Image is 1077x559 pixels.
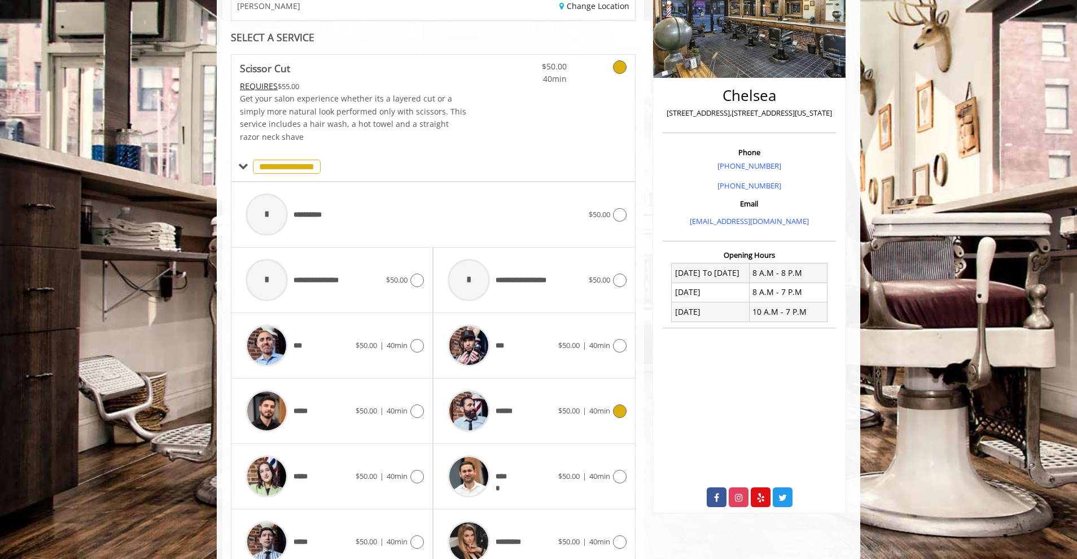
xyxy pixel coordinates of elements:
span: $50.00 [356,340,377,350]
span: | [380,536,384,547]
span: $50.00 [558,340,580,350]
span: 40min [500,73,567,85]
td: [DATE] [672,302,750,322]
span: | [583,406,586,416]
span: $50.00 [589,209,610,219]
span: 40min [589,406,610,416]
span: 40min [387,340,408,350]
td: [DATE] To [DATE] [672,263,750,283]
span: | [380,471,384,481]
span: 40min [387,406,408,416]
a: [EMAIL_ADDRESS][DOMAIN_NAME] [690,216,809,226]
h3: Opening Hours [663,251,836,259]
span: 40min [387,536,408,547]
p: Get your salon experience whether its a layered cut or a simply more natural look performed only ... [240,93,467,143]
span: $50.00 [558,471,580,481]
td: [DATE] [672,283,750,302]
td: 8 A.M - 7 P.M [749,283,827,302]
span: | [583,536,586,547]
span: 40min [589,536,610,547]
span: | [380,340,384,350]
td: 10 A.M - 7 P.M [749,302,827,322]
span: $50.00 [558,536,580,547]
span: $50.00 [500,60,567,73]
div: SELECT A SERVICE [231,32,636,43]
span: | [380,406,384,416]
span: This service needs some Advance to be paid before we block your appointment [240,81,278,91]
p: [STREET_ADDRESS],[STREET_ADDRESS][US_STATE] [666,107,833,119]
span: 40min [387,471,408,481]
span: $50.00 [356,406,377,416]
div: $55.00 [240,80,467,93]
a: Change Location [559,1,629,11]
b: Scissor Cut [240,60,290,76]
h3: Email [666,200,833,208]
span: | [583,340,586,350]
span: 40min [589,340,610,350]
span: $50.00 [356,471,377,481]
span: $50.00 [589,275,610,285]
span: $50.00 [356,536,377,547]
h3: Phone [666,148,833,156]
h2: Chelsea [666,87,833,104]
span: | [583,471,586,481]
span: 40min [589,471,610,481]
a: [PHONE_NUMBER] [717,161,781,171]
td: 8 A.M - 8 P.M [749,263,827,283]
span: $50.00 [558,406,580,416]
a: [PHONE_NUMBER] [717,181,781,191]
span: $50.00 [386,275,408,285]
span: [PERSON_NAME] [237,2,300,10]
